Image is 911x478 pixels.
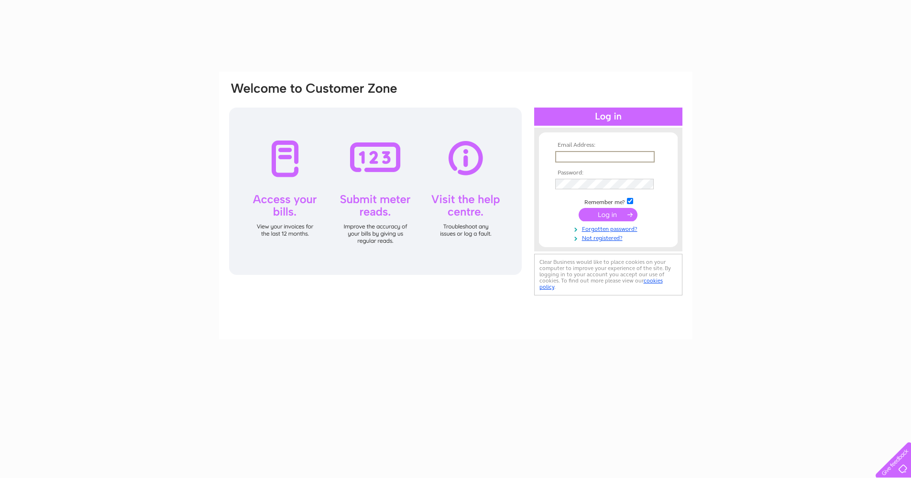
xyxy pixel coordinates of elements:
input: Submit [579,208,637,221]
a: Forgotten password? [555,224,664,233]
a: cookies policy [539,277,663,290]
a: Not registered? [555,233,664,242]
td: Remember me? [553,196,664,206]
th: Password: [553,170,664,176]
th: Email Address: [553,142,664,149]
div: Clear Business would like to place cookies on your computer to improve your experience of the sit... [534,254,682,295]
